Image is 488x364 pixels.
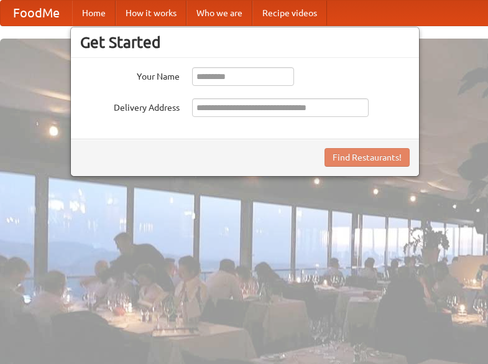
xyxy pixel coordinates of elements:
[80,98,180,114] label: Delivery Address
[1,1,72,26] a: FoodMe
[80,33,410,52] h3: Get Started
[325,148,410,167] button: Find Restaurants!
[252,1,327,26] a: Recipe videos
[116,1,186,26] a: How it works
[80,67,180,83] label: Your Name
[72,1,116,26] a: Home
[186,1,252,26] a: Who we are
